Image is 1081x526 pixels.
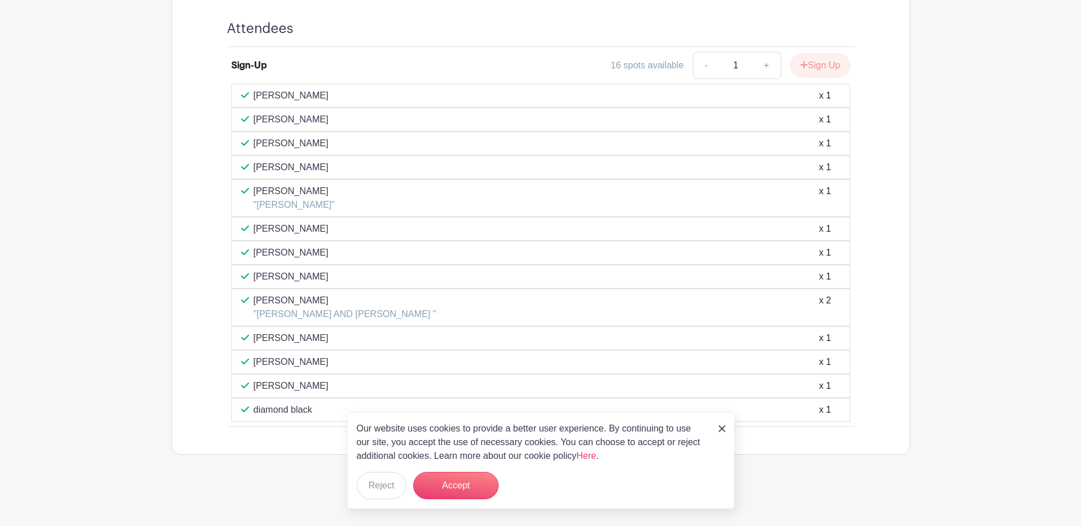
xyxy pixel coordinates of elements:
p: [PERSON_NAME] [254,246,329,260]
p: "[PERSON_NAME]" [254,198,335,212]
p: [PERSON_NAME] [254,222,329,236]
a: - [693,52,719,79]
div: x 1 [819,355,831,369]
button: Reject [357,472,406,499]
div: x 1 [819,184,831,212]
div: x 1 [819,246,831,260]
p: [PERSON_NAME] [254,355,329,369]
button: Accept [413,472,499,499]
div: x 1 [819,137,831,150]
div: x 1 [819,113,831,126]
div: x 1 [819,331,831,345]
p: "[PERSON_NAME] AND [PERSON_NAME] " [254,307,437,321]
div: x 1 [819,222,831,236]
a: Here [577,451,597,461]
p: [PERSON_NAME] [254,294,437,307]
p: [PERSON_NAME] [254,161,329,174]
div: x 2 [819,294,831,321]
div: x 1 [819,403,831,417]
div: x 1 [819,161,831,174]
p: [PERSON_NAME] [254,113,329,126]
p: [PERSON_NAME] [254,89,329,102]
div: x 1 [819,89,831,102]
a: + [752,52,781,79]
button: Sign Up [790,54,850,77]
p: [PERSON_NAME] [254,270,329,283]
div: x 1 [819,379,831,393]
p: [PERSON_NAME] [254,331,329,345]
div: 16 spots available [611,59,684,72]
p: Our website uses cookies to provide a better user experience. By continuing to use our site, you ... [357,422,707,463]
div: Sign-Up [231,59,267,72]
p: [PERSON_NAME] [254,379,329,393]
p: [PERSON_NAME] [254,137,329,150]
h4: Attendees [227,20,293,37]
div: x 1 [819,270,831,283]
p: diamond black [254,403,312,417]
p: [PERSON_NAME] [254,184,335,198]
img: close_button-5f87c8562297e5c2d7936805f587ecaba9071eb48480494691a3f1689db116b3.svg [719,425,725,432]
